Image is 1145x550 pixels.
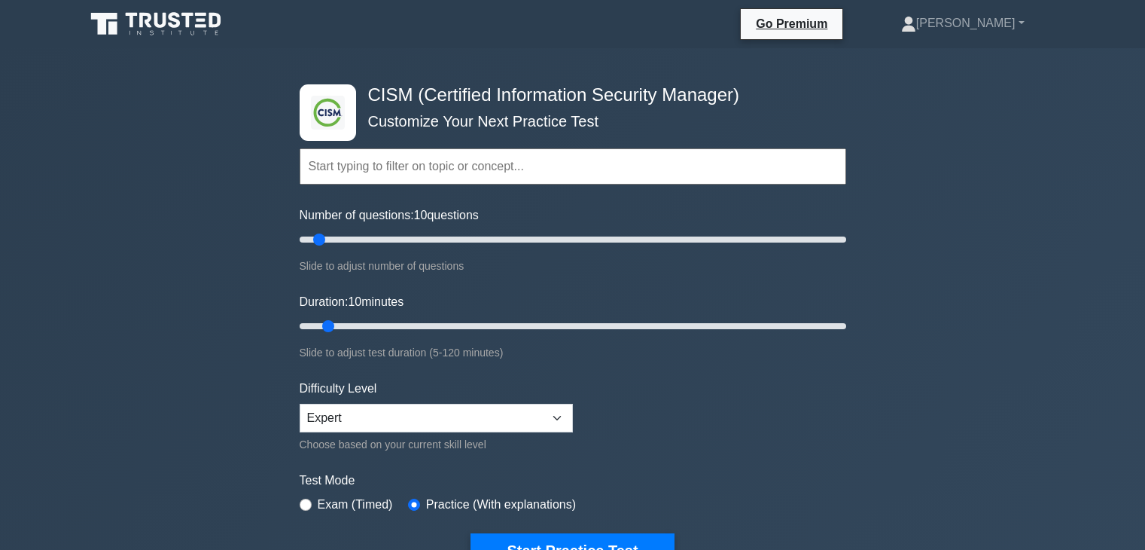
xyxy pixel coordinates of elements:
a: Go Premium [747,14,836,33]
a: [PERSON_NAME] [865,8,1061,38]
div: Slide to adjust test duration (5-120 minutes) [300,344,846,362]
div: Slide to adjust number of questions [300,257,846,275]
h4: CISM (Certified Information Security Manager) [362,84,772,106]
label: Test Mode [300,472,846,490]
label: Exam (Timed) [318,496,393,514]
label: Practice (With explanations) [426,496,576,514]
div: Choose based on your current skill level [300,435,573,454]
label: Difficulty Level [300,380,377,398]
span: 10 [414,209,428,222]
span: 10 [348,295,361,308]
input: Start typing to filter on topic or concept... [300,148,846,185]
label: Number of questions: questions [300,206,479,225]
label: Duration: minutes [300,293,404,311]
